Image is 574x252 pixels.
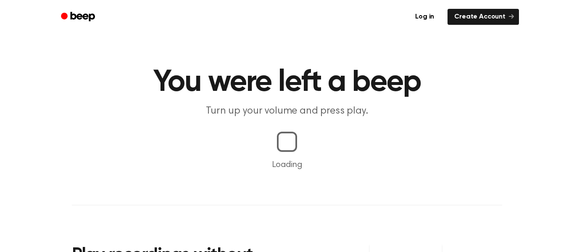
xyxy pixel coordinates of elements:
[126,104,448,118] p: Turn up your volume and press play.
[10,159,564,171] p: Loading
[407,7,442,27] a: Log in
[448,9,519,25] a: Create Account
[72,67,502,98] h1: You were left a beep
[55,9,103,25] a: Beep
